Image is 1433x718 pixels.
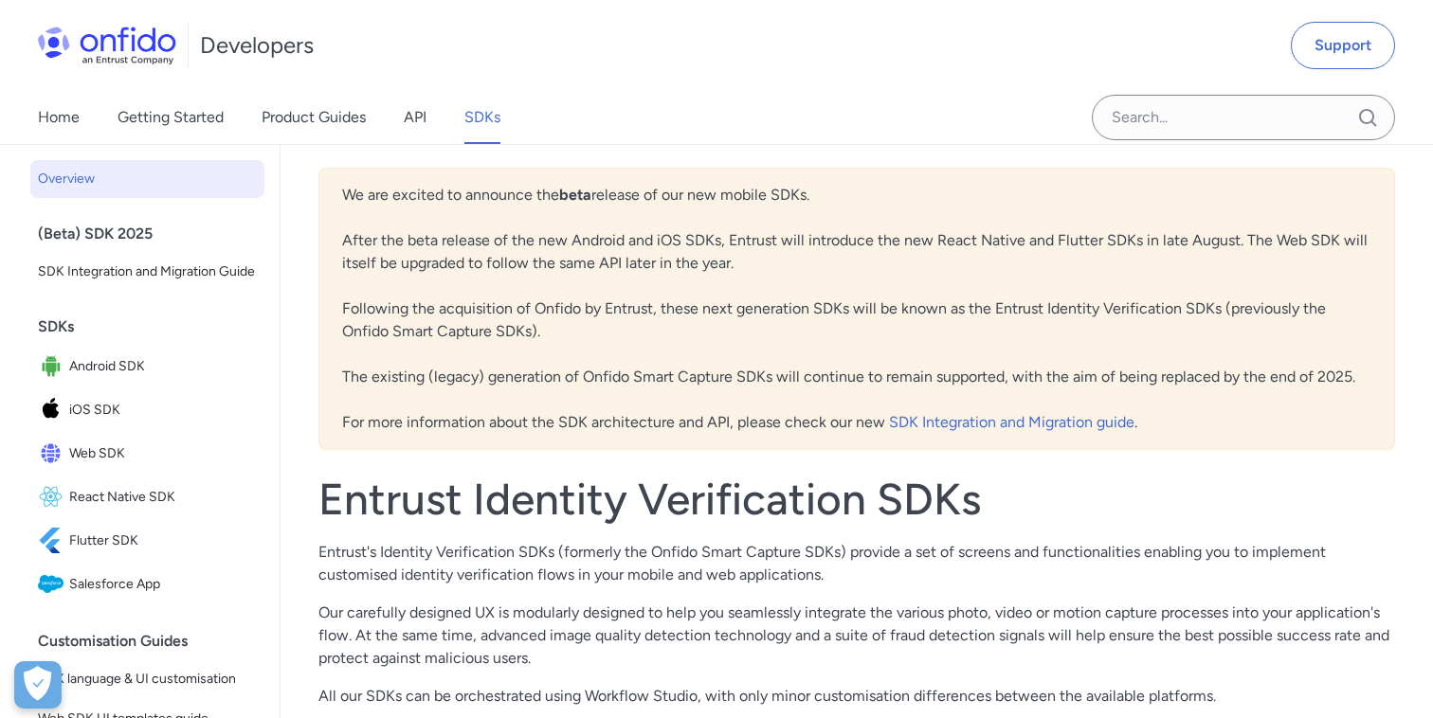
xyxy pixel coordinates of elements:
[262,91,366,144] a: Product Guides
[30,433,264,475] a: IconWeb SDKWeb SDK
[318,473,1395,526] h1: Entrust Identity Verification SDKs
[30,389,264,431] a: IconiOS SDKiOS SDK
[30,660,264,698] a: SDK language & UI customisation
[69,440,257,467] span: Web SDK
[69,528,257,554] span: Flutter SDK
[38,571,69,598] img: IconSalesforce App
[69,571,257,598] span: Salesforce App
[69,484,257,511] span: React Native SDK
[38,27,176,64] img: Onfido Logo
[318,685,1395,708] p: All our SDKs can be orchestrated using Workflow Studio, with only minor customisation differences...
[38,668,257,691] span: SDK language & UI customisation
[404,91,426,144] a: API
[69,397,257,423] span: iOS SDK
[38,622,272,660] div: Customisation Guides
[38,308,272,346] div: SDKs
[1092,95,1395,140] input: Onfido search input field
[38,353,69,380] img: IconAndroid SDK
[14,661,62,709] div: Cookie Preferences
[38,91,80,144] a: Home
[38,484,69,511] img: IconReact Native SDK
[30,253,264,291] a: SDK Integration and Migration Guide
[464,91,500,144] a: SDKs
[30,564,264,605] a: IconSalesforce AppSalesforce App
[38,168,257,190] span: Overview
[38,440,69,467] img: IconWeb SDK
[69,353,257,380] span: Android SDK
[38,260,257,283] span: SDK Integration and Migration Guide
[200,30,314,61] h1: Developers
[30,160,264,198] a: Overview
[30,476,264,518] a: IconReact Native SDKReact Native SDK
[38,397,69,423] img: IconiOS SDK
[118,91,224,144] a: Getting Started
[1291,22,1395,69] a: Support
[38,528,69,554] img: IconFlutter SDK
[30,346,264,387] a: IconAndroid SDKAndroid SDK
[889,413,1134,431] a: SDK Integration and Migration guide
[318,541,1395,586] p: Entrust's Identity Verification SDKs (formerly the Onfido Smart Capture SDKs) provide a set of sc...
[318,168,1395,450] div: We are excited to announce the release of our new mobile SDKs. After the beta release of the new ...
[559,186,591,204] b: beta
[38,215,272,253] div: (Beta) SDK 2025
[14,661,62,709] button: Open Preferences
[318,601,1395,670] p: Our carefully designed UX is modularly designed to help you seamlessly integrate the various phot...
[30,520,264,562] a: IconFlutter SDKFlutter SDK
